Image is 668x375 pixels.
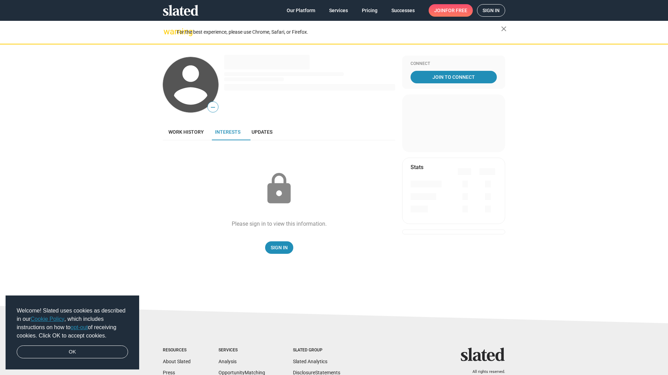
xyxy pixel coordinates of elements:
a: Analysis [218,359,237,364]
div: Slated Group [293,348,340,353]
a: opt-out [71,324,88,330]
span: Work history [168,129,204,135]
a: Work history [163,124,209,140]
span: Services [329,4,348,17]
span: Our Platform [287,4,315,17]
mat-card-title: Stats [411,164,423,171]
span: Pricing [362,4,377,17]
span: Welcome! Slated uses cookies as described in our , which includes instructions on how to of recei... [17,307,128,340]
mat-icon: close [500,25,508,33]
mat-icon: lock [262,172,296,206]
span: — [208,103,218,112]
a: Updates [246,124,278,140]
div: Resources [163,348,191,353]
div: Please sign in to view this information. [232,220,327,227]
span: Successes [391,4,415,17]
a: Join To Connect [411,71,497,83]
span: Interests [215,129,240,135]
a: Cookie Policy [31,316,64,322]
a: Slated Analytics [293,359,327,364]
mat-icon: warning [164,27,172,36]
span: for free [445,4,467,17]
a: Our Platform [281,4,321,17]
a: Joinfor free [429,4,473,17]
span: Sign in [483,5,500,16]
div: For the best experience, please use Chrome, Safari, or Firefox. [177,27,501,37]
a: Sign In [265,241,293,254]
span: Join To Connect [412,71,495,83]
div: Services [218,348,265,353]
a: Successes [386,4,420,17]
span: Updates [252,129,272,135]
div: Connect [411,61,497,67]
a: About Slated [163,359,191,364]
a: Pricing [356,4,383,17]
span: Join [434,4,467,17]
a: dismiss cookie message [17,345,128,359]
a: Services [324,4,353,17]
span: Sign In [271,241,288,254]
div: cookieconsent [6,295,139,370]
a: Sign in [477,4,505,17]
a: Interests [209,124,246,140]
